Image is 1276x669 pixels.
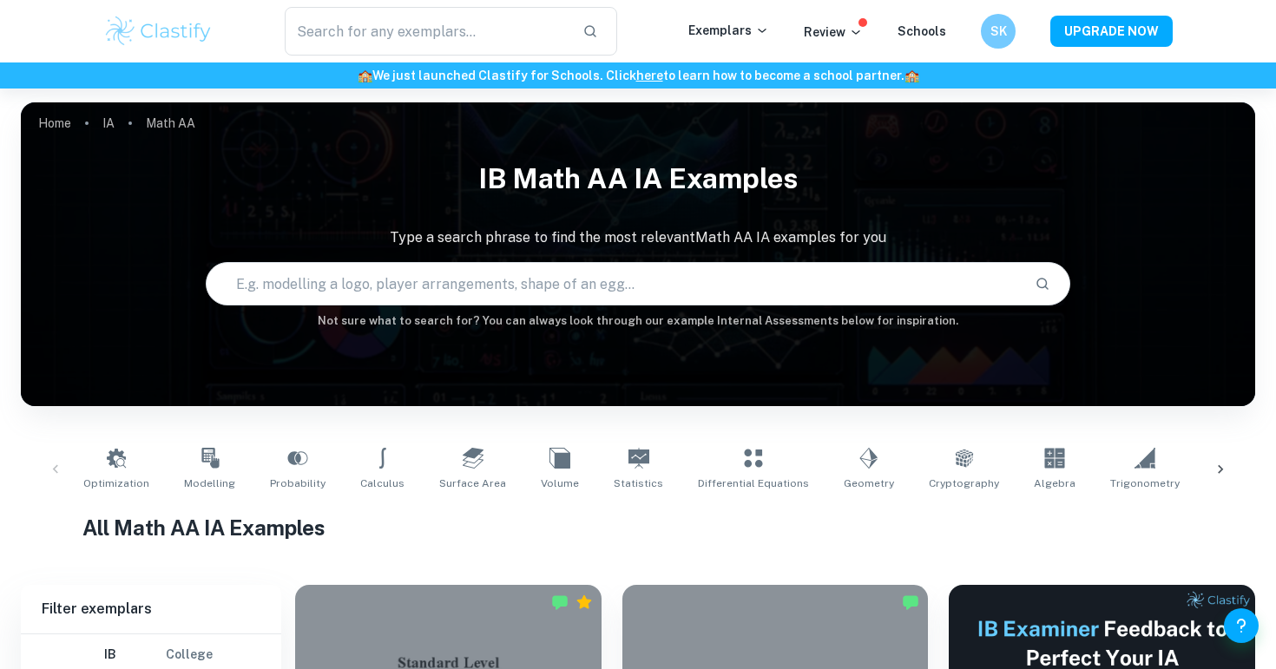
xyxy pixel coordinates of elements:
div: Premium [576,594,593,611]
a: IA [102,111,115,135]
input: E.g. modelling a logo, player arrangements, shape of an egg... [207,259,1020,308]
h1: All Math AA IA Examples [82,512,1194,543]
p: Exemplars [688,21,769,40]
p: Math AA [146,114,195,133]
h6: We just launched Clastify for Schools. Click to learn how to become a school partner. [3,66,1273,85]
a: Schools [898,24,946,38]
a: Home [38,111,71,135]
span: Probability [270,476,326,491]
button: Help and Feedback [1224,608,1259,643]
span: Optimization [83,476,149,491]
h6: Not sure what to search for? You can always look through our example Internal Assessments below f... [21,312,1255,330]
img: Marked [551,594,569,611]
p: Type a search phrase to find the most relevant Math AA IA examples for you [21,227,1255,248]
span: Calculus [360,476,405,491]
span: Statistics [614,476,663,491]
span: Cryptography [929,476,999,491]
span: 🏫 [358,69,372,82]
span: Algebra [1034,476,1075,491]
h6: SK [989,22,1009,41]
span: 🏫 [904,69,919,82]
span: Modelling [184,476,235,491]
img: Marked [902,594,919,611]
span: Geometry [844,476,894,491]
h6: Filter exemplars [21,585,281,633]
h1: IB Math AA IA examples [21,151,1255,207]
span: Trigonometry [1110,476,1180,491]
img: Clastify logo [103,14,214,49]
p: Review [804,23,863,42]
span: Differential Equations [698,476,809,491]
button: Search [1028,269,1057,298]
span: Volume [541,476,579,491]
input: Search for any exemplars... [285,7,569,56]
a: here [636,69,663,82]
button: UPGRADE NOW [1050,16,1173,47]
span: Surface Area [439,476,506,491]
button: SK [981,14,1016,49]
